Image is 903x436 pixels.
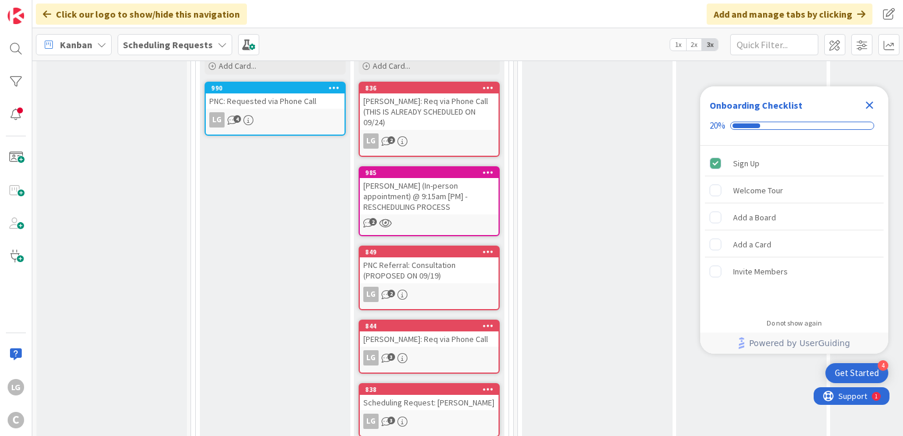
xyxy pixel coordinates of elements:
div: [PERSON_NAME] (In-person appointment) @ 9:15am [PM] - RESCHEDULING PROCESS [360,178,499,214]
div: LG [363,350,379,365]
div: Checklist progress: 20% [710,120,879,131]
div: Scheduling Request: [PERSON_NAME] [360,395,499,410]
div: LG [206,112,345,128]
div: Do not show again [767,318,822,328]
div: 836[PERSON_NAME]: Req via Phone Call (THIS IS ALREADY SCHEDULED ON 09/24) [360,83,499,130]
div: 985[PERSON_NAME] (In-person appointment) @ 9:15am [PM] - RESCHEDULING PROCESS [360,167,499,214]
div: 990PNC: Requested via Phone Call [206,83,345,109]
div: PNC Referral: Consultation (PROPOSED ON 09/19) [360,257,499,283]
span: 3 [387,417,395,424]
div: Sign Up is complete. [705,150,884,176]
div: 836 [365,84,499,92]
div: 836 [360,83,499,93]
div: 990 [206,83,345,93]
div: Onboarding Checklist [710,98,802,112]
span: Powered by UserGuiding [749,336,850,350]
div: Open Get Started checklist, remaining modules: 4 [825,363,888,383]
div: 985 [365,169,499,177]
div: LG [360,287,499,302]
div: C [8,412,24,428]
div: LG [363,414,379,429]
span: Kanban [60,38,92,52]
span: 3x [702,39,718,51]
div: Add a Card is incomplete. [705,232,884,257]
div: [PERSON_NAME]: Req via Phone Call [360,331,499,347]
div: Welcome Tour [733,183,783,197]
div: 849 [360,247,499,257]
div: 990 [211,84,345,92]
div: [PERSON_NAME]: Req via Phone Call (THIS IS ALREADY SCHEDULED ON 09/24) [360,93,499,130]
div: LG [360,133,499,149]
div: Close Checklist [860,96,879,115]
span: Support [25,2,53,16]
div: Invite Members [733,264,788,279]
div: PNC: Requested via Phone Call [206,93,345,109]
b: Scheduling Requests [123,39,213,51]
div: Add a Board [733,210,776,224]
span: 2 [369,218,377,226]
div: Footer [700,333,888,354]
div: 838 [365,385,499,394]
img: Visit kanbanzone.com [8,8,24,24]
div: 844 [360,321,499,331]
div: 4 [878,360,888,371]
div: LG [363,287,379,302]
div: 985 [360,167,499,178]
div: 838 [360,384,499,395]
div: Welcome Tour is incomplete. [705,177,884,203]
div: 849PNC Referral: Consultation (PROPOSED ON 09/19) [360,247,499,283]
span: 2 [387,290,395,297]
span: 2x [686,39,702,51]
div: LG [360,414,499,429]
a: Powered by UserGuiding [706,333,882,354]
div: 20% [710,120,725,131]
div: 838Scheduling Request: [PERSON_NAME] [360,384,499,410]
div: Add a Board is incomplete. [705,204,884,230]
div: LG [363,133,379,149]
span: Add Card... [219,61,256,71]
div: LG [8,379,24,395]
div: Add a Card [733,237,771,251]
span: 2 [387,136,395,144]
div: Add and manage tabs by clicking [707,4,872,25]
input: Quick Filter... [730,34,818,55]
span: 4 [233,115,241,123]
div: Sign Up [733,156,760,170]
div: Checklist items [700,146,888,311]
div: 1 [61,5,64,14]
div: 844[PERSON_NAME]: Req via Phone Call [360,321,499,347]
div: LG [360,350,499,365]
span: 1x [670,39,686,51]
div: Get Started [835,367,879,379]
div: 849 [365,248,499,256]
div: Click our logo to show/hide this navigation [36,4,247,25]
div: LG [209,112,225,128]
div: Checklist Container [700,86,888,354]
div: Invite Members is incomplete. [705,259,884,284]
div: 844 [365,322,499,330]
span: 3 [387,353,395,361]
span: Add Card... [373,61,410,71]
